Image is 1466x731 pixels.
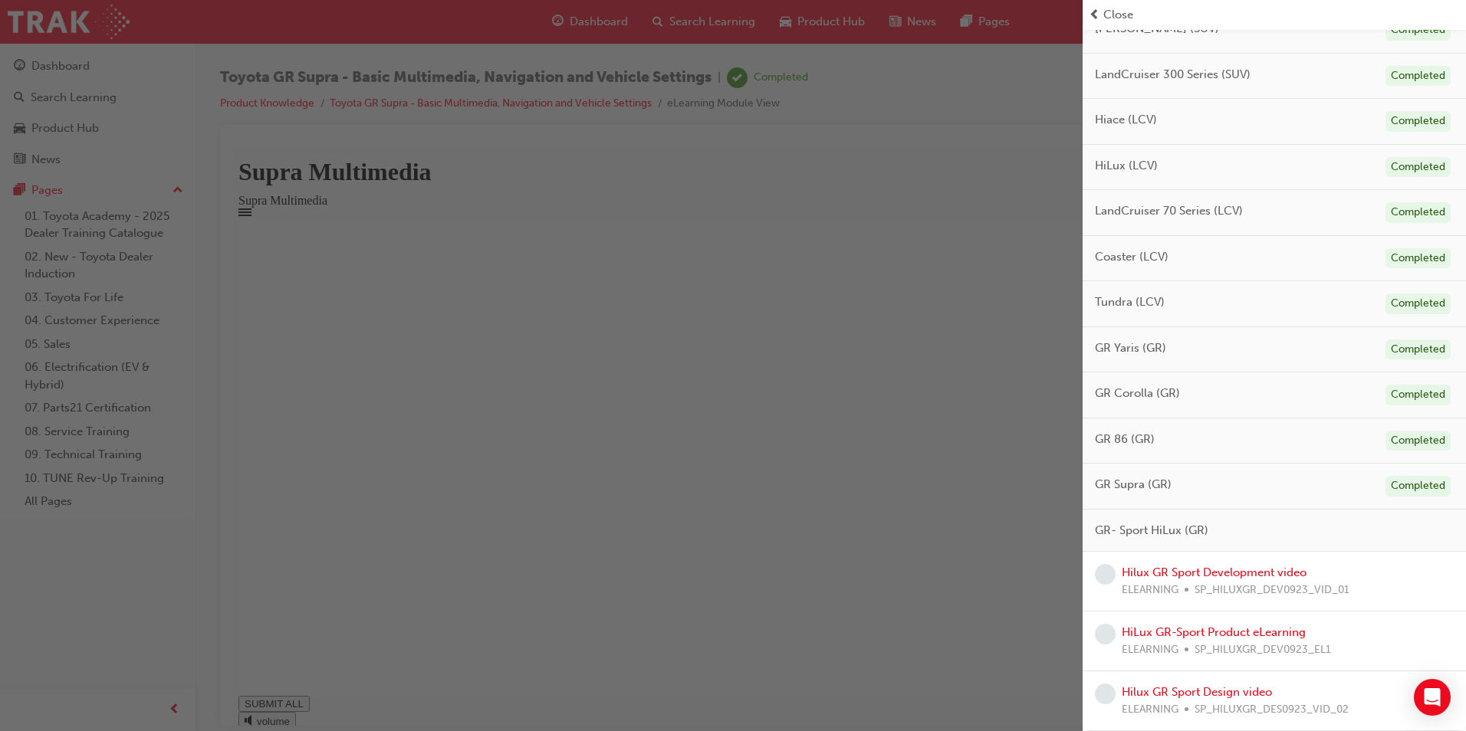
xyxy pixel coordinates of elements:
[1122,565,1307,579] a: Hilux GR Sport Development video
[1095,683,1116,704] span: learningRecordVerb_NONE-icon
[1385,385,1451,405] div: Completed
[1122,625,1306,639] a: HiLux GR-Sport Product eLearning
[1195,701,1349,719] span: SP_HILUXGR_DES0923_VID_02
[1385,111,1451,132] div: Completed
[1385,339,1451,360] div: Completed
[1095,248,1169,266] span: Coaster (LCV)
[1122,641,1178,659] span: ELEARNING
[1095,624,1116,644] span: learningRecordVerb_NONE-icon
[1095,476,1172,493] span: GR Supra (GR)
[1089,6,1460,24] button: prev-iconClose
[1195,641,1331,659] span: SP_HILUXGR_DEV0923_EL1
[1385,248,1451,269] div: Completed
[1385,431,1451,451] div: Completed
[1095,339,1166,357] span: GR Yaris (GR)
[1095,293,1165,311] span: Tundra (LCV)
[1385,157,1451,178] div: Completed
[1095,111,1157,129] span: Hiace (LCV)
[1385,476,1451,497] div: Completed
[1414,679,1451,716] div: Open Intercom Messenger
[1195,582,1349,599] span: SP_HILUXGR_DEV0923_VID_01
[1385,202,1451,223] div: Completed
[1385,66,1451,87] div: Completed
[1122,582,1178,599] span: ELEARNING
[1103,6,1133,24] span: Close
[1095,564,1116,585] span: learningRecordVerb_NONE-icon
[1089,6,1100,24] span: prev-icon
[1385,20,1451,41] div: Completed
[1095,385,1180,402] span: GR Corolla (GR)
[1095,66,1251,84] span: LandCruiser 300 Series (SUV)
[1095,202,1243,220] span: LandCruiser 70 Series (LCV)
[1122,701,1178,719] span: ELEARNING
[1122,685,1272,699] a: Hilux GR Sport Design video
[1385,293,1451,314] div: Completed
[1095,522,1208,539] span: GR- Sport HiLux (GR)
[1095,431,1155,448] span: GR 86 (GR)
[1095,157,1158,175] span: HiLux (LCV)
